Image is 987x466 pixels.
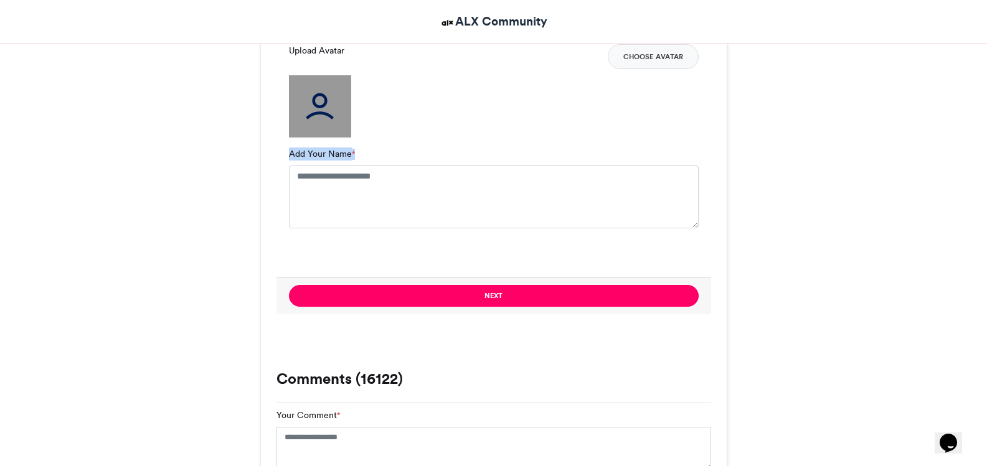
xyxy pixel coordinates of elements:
label: Upload Avatar [289,44,344,57]
iframe: chat widget [935,416,975,454]
button: Choose Avatar [608,44,699,69]
a: ALX Community [440,12,547,30]
label: Add Your Name [289,147,355,161]
img: ALX Community [440,15,455,30]
button: Next [289,285,699,307]
img: user_filled.png [289,75,351,137]
h3: Comments (16122) [276,371,711,386]
label: Your Comment [276,409,340,422]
